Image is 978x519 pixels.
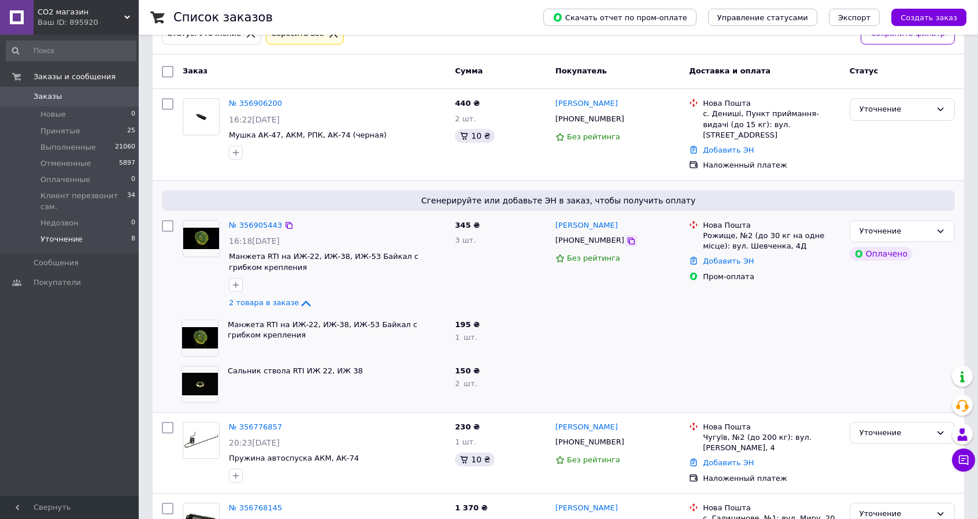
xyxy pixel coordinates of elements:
span: Без рейтинга [567,455,620,464]
a: № 356905443 [229,221,282,229]
a: Манжета RTI на ИЖ-22, ИЖ-38, ИЖ-53 Байкал с грибком крепления [229,252,418,272]
span: Покупатели [34,277,81,288]
span: СО2 магазин [38,7,124,17]
a: [PERSON_NAME] [555,503,618,514]
div: Нова Пошта [703,220,840,231]
span: Отмененные [40,158,91,169]
a: Пружина автоспуска АКМ, АК-74 [229,454,359,462]
span: 34 [127,191,135,212]
a: Фото товару [183,220,220,257]
div: с. Дениші, Пункт приймання-видачі (до 15 кг): вул. [STREET_ADDRESS] [703,109,840,140]
span: Клиент перезвонит сам. [40,191,127,212]
span: 2 шт. [455,114,476,123]
span: [PHONE_NUMBER] [555,236,624,244]
span: 195 ₴ [455,320,480,329]
span: 0 [131,218,135,228]
span: Создать заказ [901,13,957,22]
span: Оплаченные [40,175,90,185]
span: 1 370 ₴ [455,503,487,512]
span: [PHONE_NUMBER] [555,438,624,446]
span: 1 шт. [455,333,477,342]
a: Фото товару [183,422,220,459]
div: Нова Пошта [703,98,840,109]
a: № 356768145 [229,503,282,512]
span: 2 шт. [455,379,477,388]
a: № 356776857 [229,422,282,431]
img: Фото товару [183,228,219,249]
button: Скачать отчет по пром-оплате [543,9,697,26]
span: Сгенерируйте или добавьте ЭН в заказ, чтобы получить оплату [166,195,950,206]
a: Добавить ЭН [703,458,754,467]
div: Чугуїв, №2 (до 200 кг): вул. [PERSON_NAME], 4 [703,432,840,453]
div: Рожище, №2 (до 30 кг на одне місце): вул. Шевченка, 4Д [703,231,840,251]
div: Уточнение [860,427,931,439]
a: Манжета RTI на ИЖ-22, ИЖ-38, ИЖ-53 Байкал с грибком крепления [228,320,417,340]
a: 2 товара в заказе [229,298,313,307]
span: Выполненные [40,142,96,153]
button: Чат с покупателем [952,448,975,472]
a: Добавить ЭН [703,146,754,154]
span: Уточнение [40,234,83,244]
input: Поиск [6,40,136,61]
span: Принятые [40,126,80,136]
div: Пром-оплата [703,272,840,282]
a: № 356906200 [229,99,282,107]
div: Ваш ID: 895920 [38,17,139,28]
span: 25 [127,126,135,136]
a: Добавить ЭН [703,257,754,265]
span: Заказ [183,66,208,75]
a: Мушка АК-47, АКМ, РПК, АК-74 (черная) [229,131,387,139]
span: 21060 [115,142,135,153]
div: Наложенный платеж [703,473,840,484]
div: Уточнение [860,103,931,116]
span: 3 шт. [455,236,476,244]
span: 16:18[DATE] [229,236,280,246]
span: 150 ₴ [455,366,480,375]
div: Нова Пошта [703,503,840,513]
img: Фото товару [183,431,219,450]
span: 20:23[DATE] [229,438,280,447]
a: [PERSON_NAME] [555,98,618,109]
div: Наложенный платеж [703,160,840,170]
span: Сообщения [34,258,79,268]
span: Покупатель [555,66,607,75]
span: Заказы [34,91,62,102]
span: 440 ₴ [455,99,480,107]
span: 16:22[DATE] [229,115,280,124]
a: [PERSON_NAME] [555,220,618,231]
span: Статус [850,66,879,75]
a: Сальник ствола RTI ИЖ 22, ИЖ 38 [228,366,363,375]
div: 10 ₴ [455,453,495,466]
a: Создать заказ [880,13,966,21]
h1: Список заказов [173,10,273,24]
span: Новые [40,109,66,120]
div: Оплачено [850,247,912,261]
span: Без рейтинга [567,132,620,141]
span: Сумма [455,66,483,75]
button: Управление статусами [708,9,817,26]
a: [PERSON_NAME] [555,422,618,433]
span: 1 шт. [455,438,476,446]
button: Экспорт [829,9,880,26]
span: 345 ₴ [455,221,480,229]
span: 8 [131,234,135,244]
button: Создать заказ [891,9,966,26]
span: Заказы и сообщения [34,72,116,82]
span: Недозвон [40,218,79,228]
span: 0 [131,175,135,185]
div: Уточнение [860,225,931,238]
span: Без рейтинга [567,254,620,262]
img: Фото товару [183,106,219,128]
span: 0 [131,109,135,120]
span: [PHONE_NUMBER] [555,114,624,123]
span: 5897 [119,158,135,169]
img: Фото товару [182,327,218,349]
span: 230 ₴ [455,422,480,431]
div: Нова Пошта [703,422,840,432]
a: Фото товару [183,98,220,135]
img: Фото товару [182,373,218,395]
span: Доставка и оплата [689,66,770,75]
